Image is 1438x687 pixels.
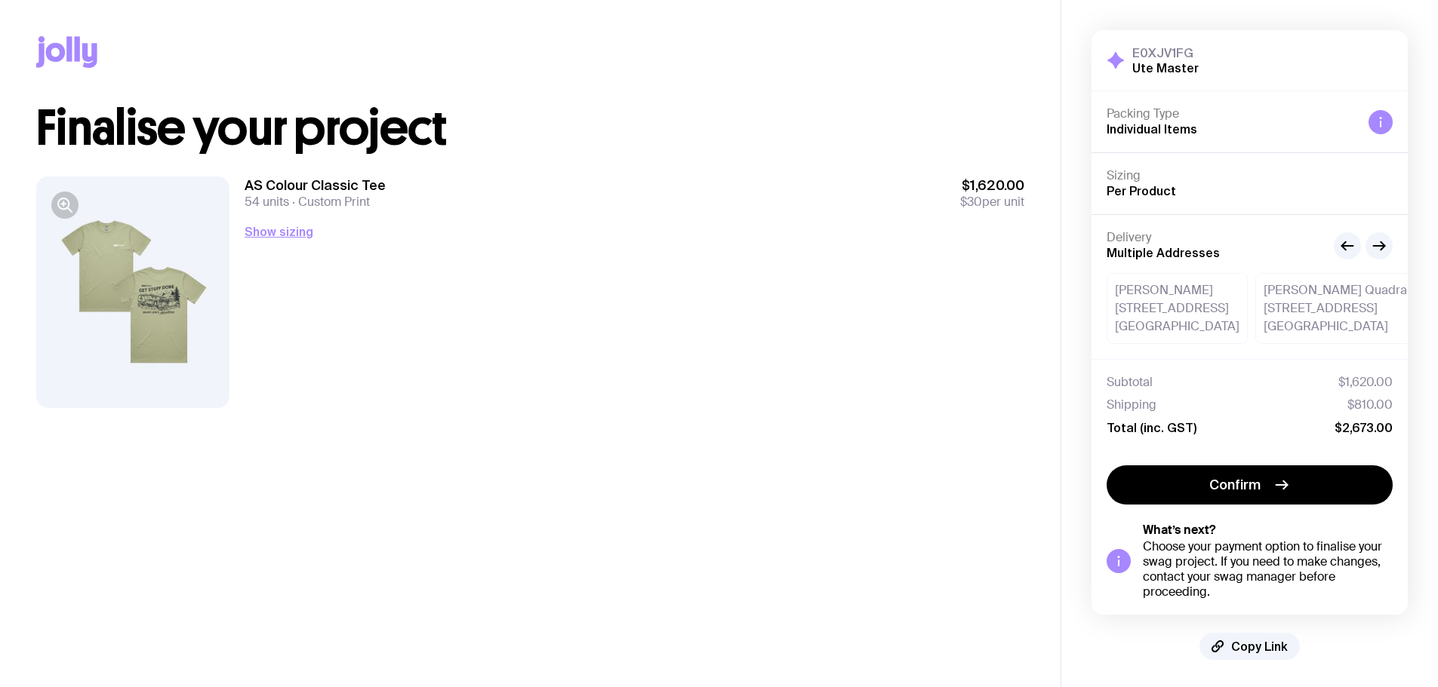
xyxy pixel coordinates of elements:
h4: Packing Type [1107,106,1356,121]
span: $2,673.00 [1335,420,1393,435]
span: Individual Items [1107,122,1197,136]
h3: E0XJV1FG [1132,45,1199,60]
span: $1,620.00 [960,176,1024,195]
div: [PERSON_NAME] [STREET_ADDRESS] [GEOGRAPHIC_DATA] [1107,273,1248,344]
h4: Sizing [1107,168,1393,183]
span: Custom Print [289,194,370,210]
div: [PERSON_NAME] Quadra [STREET_ADDRESS] [GEOGRAPHIC_DATA] [1255,273,1415,344]
span: Confirm [1209,476,1261,494]
button: Copy Link [1199,633,1300,660]
span: Per Product [1107,184,1176,198]
span: $1,620.00 [1338,375,1393,390]
span: Shipping [1107,397,1156,413]
span: $810.00 [1347,397,1393,413]
button: Show sizing [245,222,313,241]
span: Multiple Addresses [1107,246,1220,259]
h5: What’s next? [1143,523,1393,538]
h4: Delivery [1107,230,1322,245]
span: per unit [960,195,1024,210]
span: Subtotal [1107,375,1153,390]
span: 54 units [245,194,289,210]
span: Copy Link [1231,639,1288,654]
span: Total (inc. GST) [1107,420,1196,435]
h2: Ute Master [1132,60,1199,75]
button: Confirm [1107,465,1393,505]
span: $30 [960,194,982,210]
div: Choose your payment option to finalise your swag project. If you need to make changes, contact yo... [1143,539,1393,600]
h3: AS Colour Classic Tee [245,176,386,195]
h1: Finalise your project [36,104,1024,152]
